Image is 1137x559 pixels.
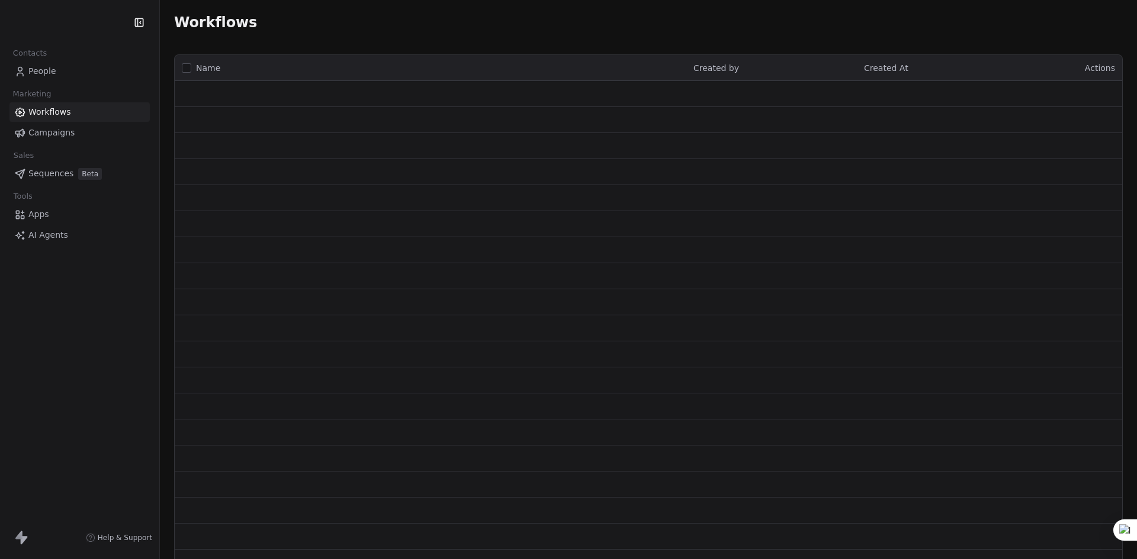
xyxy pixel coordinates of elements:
a: People [9,62,150,81]
span: Workflows [28,106,71,118]
a: AI Agents [9,225,150,245]
span: Campaigns [28,127,75,139]
span: Beta [78,168,102,180]
span: Tools [8,188,37,205]
span: AI Agents [28,229,68,241]
span: Marketing [8,85,56,103]
span: Help & Support [98,533,152,542]
span: Created At [864,63,908,73]
span: Created by [693,63,739,73]
span: Sequences [28,167,73,180]
a: Workflows [9,102,150,122]
a: Apps [9,205,150,224]
a: Help & Support [86,533,152,542]
span: Apps [28,208,49,221]
span: Sales [8,147,39,164]
span: Contacts [8,44,52,62]
span: Actions [1085,63,1115,73]
a: SequencesBeta [9,164,150,183]
span: Name [196,62,220,75]
span: Workflows [174,14,257,31]
span: People [28,65,56,77]
a: Campaigns [9,123,150,143]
